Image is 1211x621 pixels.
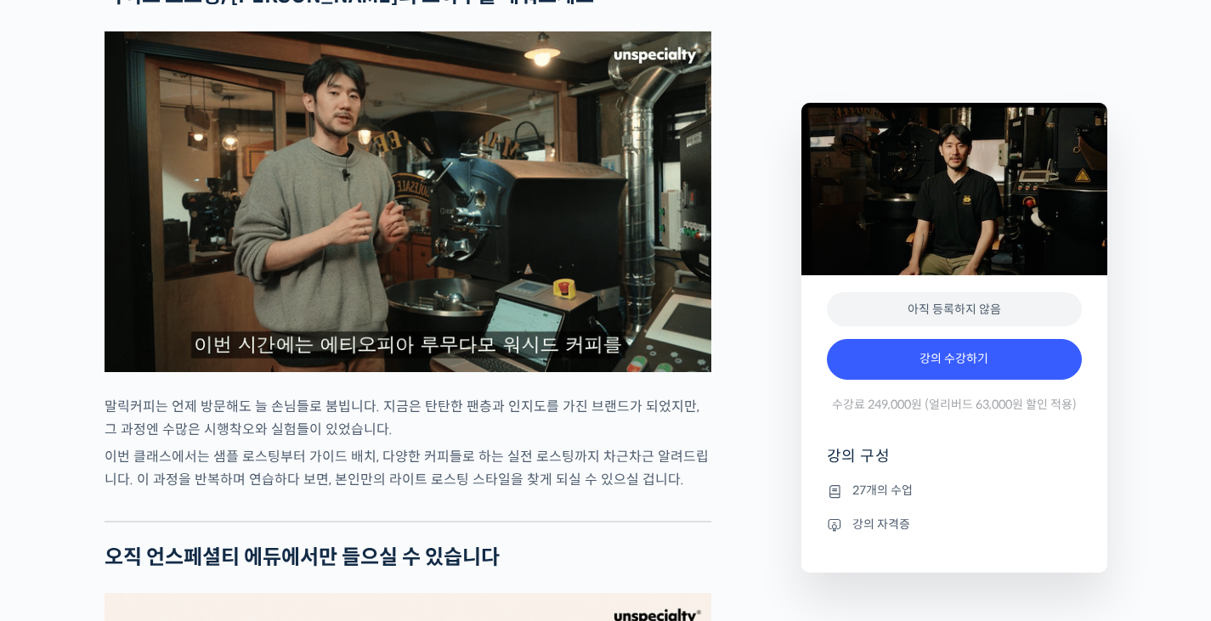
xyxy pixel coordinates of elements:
[156,506,176,520] span: 대화
[5,480,112,522] a: 홈
[827,514,1082,534] li: 강의 자격증
[827,446,1082,480] h4: 강의 구성
[827,339,1082,380] a: 강의 수강하기
[827,481,1082,501] li: 27개의 수업
[832,397,1077,413] span: 수강료 249,000원 (얼리버드 63,000원 할인 적용)
[54,505,64,519] span: 홈
[105,545,500,570] strong: 오직 언스페셜티 에듀에서만 들으실 수 있습니다
[827,292,1082,327] div: 아직 등록하지 않음
[112,480,219,522] a: 대화
[105,395,711,441] p: 말릭커피는 언제 방문해도 늘 손님들로 붐빕니다. 지금은 탄탄한 팬층과 인지도를 가진 브랜드가 되었지만, 그 과정엔 수많은 시행착오와 실험들이 있었습니다.
[105,445,711,491] p: 이번 클래스에서는 샘플 로스팅부터 가이드 배치, 다양한 커피들로 하는 실전 로스팅까지 차근차근 알려드립니다. 이 과정을 반복하며 연습하다 보면, 본인만의 라이트 로스팅 스타일...
[219,480,326,522] a: 설정
[263,505,283,519] span: 설정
